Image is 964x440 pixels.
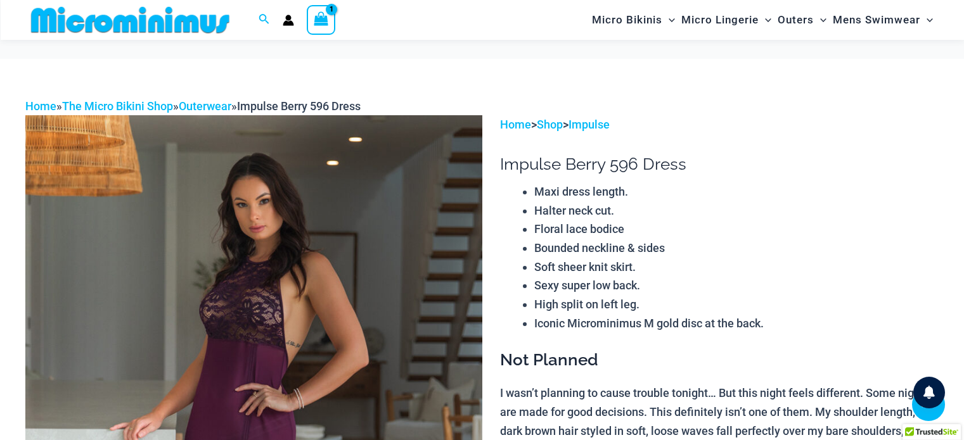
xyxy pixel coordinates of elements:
[774,4,830,36] a: OutersMenu ToggleMenu Toggle
[237,99,361,113] span: Impulse Berry 596 Dress
[814,4,826,36] span: Menu Toggle
[500,118,531,131] a: Home
[681,4,759,36] span: Micro Lingerie
[500,349,939,371] h3: Not Planned
[587,2,939,38] nav: Site Navigation
[534,258,939,277] li: Soft sheer knit skirt.
[589,4,678,36] a: Micro BikinisMenu ToggleMenu Toggle
[569,118,610,131] a: Impulse
[662,4,675,36] span: Menu Toggle
[500,115,939,134] p: > >
[62,99,173,113] a: The Micro Bikini Shop
[307,5,336,34] a: View Shopping Cart, 1 items
[833,4,920,36] span: Mens Swimwear
[759,4,771,36] span: Menu Toggle
[534,295,939,314] li: High split on left leg.
[534,239,939,258] li: Bounded neckline & sides
[534,220,939,239] li: Floral lace bodice
[778,4,814,36] span: Outers
[534,276,939,295] li: Sexy super low back.
[534,182,939,201] li: Maxi dress length.
[537,118,563,131] a: Shop
[678,4,774,36] a: Micro LingerieMenu ToggleMenu Toggle
[259,12,270,28] a: Search icon link
[25,99,361,113] span: » » »
[920,4,933,36] span: Menu Toggle
[592,4,662,36] span: Micro Bikinis
[25,99,56,113] a: Home
[534,314,939,333] li: Iconic Microminimus M gold disc at the back.
[26,6,235,34] img: MM SHOP LOGO FLAT
[283,15,294,26] a: Account icon link
[830,4,936,36] a: Mens SwimwearMenu ToggleMenu Toggle
[534,201,939,220] li: Halter neck cut.
[179,99,231,113] a: Outerwear
[500,154,939,174] h1: Impulse Berry 596 Dress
